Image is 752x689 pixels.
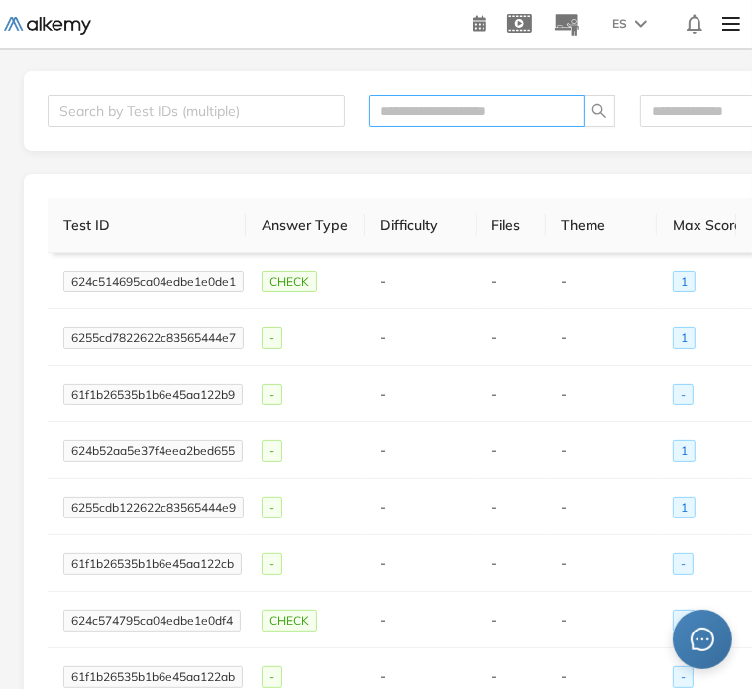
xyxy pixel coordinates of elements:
[562,385,568,402] span: -
[492,272,498,289] span: -
[262,610,317,632] span: CHECK
[492,554,498,572] span: -
[63,610,241,632] span: 624c574795ca04edbe1e0df4
[63,440,243,462] span: 624b52aa5e37f4eea2bed655
[365,366,477,422] td: -
[63,327,244,349] span: 6255cd7822622c83565444e7
[262,440,282,462] span: -
[657,198,736,253] th: Max Score
[48,198,246,253] th: Test ID
[63,666,243,688] span: 61f1b26535b1b6e45aa122ab
[691,628,714,651] span: message
[365,535,477,592] td: -
[562,554,568,572] span: -
[262,553,282,575] span: -
[365,479,477,535] td: -
[562,611,568,629] span: -
[4,17,91,35] img: Logo
[612,15,627,33] span: ES
[562,667,568,685] span: -
[562,441,568,459] span: -
[365,422,477,479] td: -
[673,384,694,405] span: -
[673,666,694,688] span: -
[380,328,386,346] span: -
[492,328,498,346] span: -
[380,498,386,516] span: -
[673,327,696,349] span: 1
[546,479,658,535] td: -
[63,271,244,292] span: 624c514695ca04edbe1e0de1
[246,198,365,253] th: Answer Type
[380,554,386,572] span: -
[63,497,244,518] span: 6255cdb122622c83565444e9
[673,610,696,632] span: 1
[63,384,243,405] span: 61f1b26535b1b6e45aa122b9
[714,4,748,44] img: Menu
[365,309,477,366] td: -
[477,198,546,253] th: Files
[365,592,477,648] td: -
[562,498,568,516] span: -
[673,271,696,292] span: 1
[262,271,317,292] span: CHECK
[546,535,658,592] td: -
[380,441,386,459] span: -
[546,253,658,309] td: -
[635,20,647,28] img: arrow
[380,385,386,402] span: -
[492,611,498,629] span: -
[546,198,658,253] th: Theme
[546,592,658,648] td: -
[673,440,696,462] span: 1
[585,103,614,119] span: search
[546,309,658,366] td: -
[562,328,568,346] span: -
[365,198,477,253] th: Difficulty
[546,422,658,479] td: -
[673,497,696,518] span: 1
[380,611,386,629] span: -
[63,553,242,575] span: 61f1b26535b1b6e45aa122cb
[262,327,282,349] span: -
[365,253,477,309] td: -
[673,553,694,575] span: -
[492,441,498,459] span: -
[380,272,386,289] span: -
[492,385,498,402] span: -
[262,497,282,518] span: -
[380,667,386,685] span: -
[262,666,282,688] span: -
[562,272,568,289] span: -
[492,667,498,685] span: -
[584,95,615,127] button: search
[262,384,282,405] span: -
[546,366,658,422] td: -
[492,498,498,516] span: -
